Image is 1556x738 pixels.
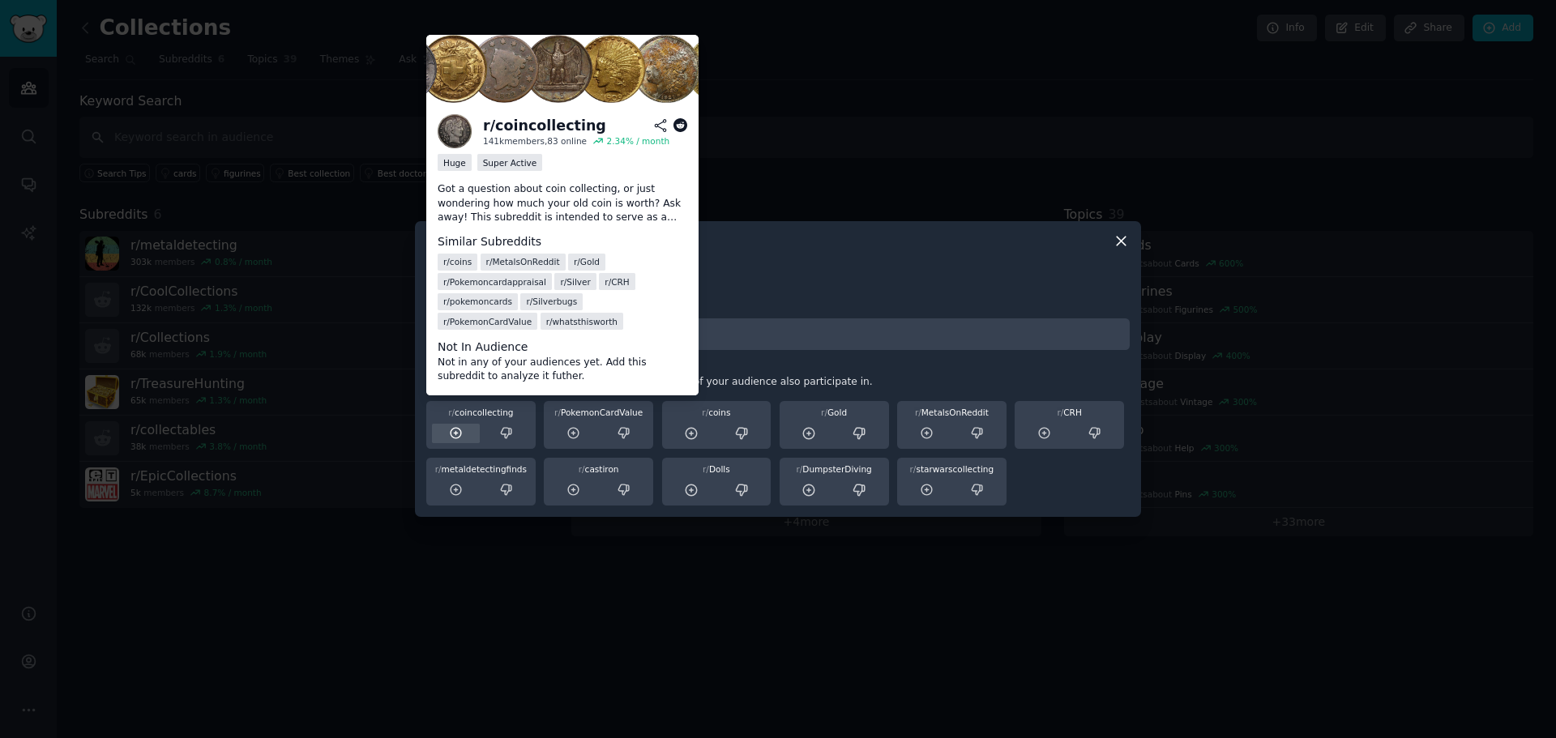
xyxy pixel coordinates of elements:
[438,233,687,250] dt: Similar Subreddits
[483,116,606,136] div: r/ coincollecting
[426,375,1130,390] div: Recommended based on communities that members of your audience also participate in.
[438,356,687,384] dd: Not in any of your audiences yet. Add this subreddit to analyze it futher.
[438,154,472,171] div: Huge
[702,407,708,417] span: r/
[426,305,1130,316] h3: Add subreddit by name
[438,182,687,225] p: Got a question about coin collecting, or just wondering how much your old coin is worth? Ask away...
[668,407,766,418] div: coins
[785,463,883,475] div: DumpsterDiving
[438,114,472,148] img: coincollecting
[785,407,883,418] div: Gold
[435,464,442,474] span: r/
[605,276,629,288] span: r/ CRH
[443,256,472,267] span: r/ coins
[574,256,600,267] span: r/ Gold
[903,463,1001,475] div: starwarscollecting
[432,463,530,475] div: metaldetectingfinds
[426,318,1130,350] input: Enter subreddit name and press enter
[477,154,543,171] div: Super Active
[486,256,560,267] span: r/ MetalsOnReddit
[1020,407,1118,418] div: CRH
[438,339,687,356] dt: Not In Audience
[821,407,827,417] span: r/
[554,407,561,417] span: r/
[796,464,802,474] span: r/
[426,361,1130,373] h3: Similar Communities
[703,464,709,474] span: r/
[1057,407,1063,417] span: r/
[549,463,648,475] div: castiron
[443,296,512,307] span: r/ pokemoncards
[560,276,590,288] span: r/ Silver
[432,407,530,418] div: coincollecting
[668,463,766,475] div: Dolls
[579,464,585,474] span: r/
[549,407,648,418] div: PokemonCardValue
[483,135,587,147] div: 141k members, 83 online
[903,407,1001,418] div: MetalsOnReddit
[443,276,546,288] span: r/ Pokemoncardappraisal
[426,35,699,103] img: Coin Collecting
[607,135,670,147] div: 2.34 % / month
[910,464,917,474] span: r/
[915,407,921,417] span: r/
[443,316,532,327] span: r/ PokemonCardValue
[526,296,577,307] span: r/ Silverbugs
[546,316,618,327] span: r/ whatsthisworth
[448,407,455,417] span: r/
